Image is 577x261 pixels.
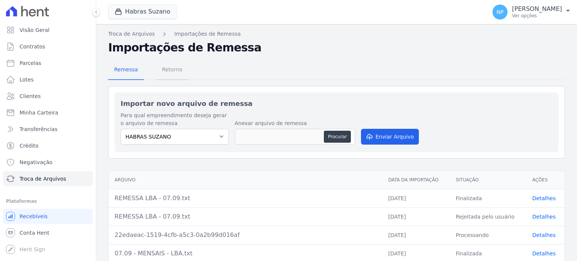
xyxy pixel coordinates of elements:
[20,229,49,237] span: Conta Hent
[3,105,93,120] a: Minha Carteira
[20,158,53,166] span: Negativação
[115,249,376,258] div: 07.09 - MENSAIS - LBA.txt
[450,171,526,189] th: Situação
[108,5,177,19] button: Habras Suzano
[361,129,419,145] button: Enviar Arquivo
[108,41,565,54] h2: Importações de Remessa
[532,195,556,201] a: Detalhes
[20,175,66,183] span: Troca de Arquivos
[121,112,229,127] label: Para qual empreendimento deseja gerar o arquivo de remessa
[20,76,34,83] span: Lotes
[20,125,57,133] span: Transferências
[382,226,450,244] td: [DATE]
[20,213,48,220] span: Recebíveis
[20,59,41,67] span: Parcelas
[450,189,526,207] td: Finalizada
[526,171,565,189] th: Ações
[108,60,144,80] a: Remessa
[115,212,376,221] div: REMESSA LBA - 07.09.txt
[512,5,562,13] p: [PERSON_NAME]
[382,171,450,189] th: Data da Importação
[512,13,562,19] p: Ver opções
[6,197,90,206] div: Plataformas
[115,231,376,240] div: 22edaeac-1519-4cfb-a5c3-0a2b99d016af
[20,26,50,34] span: Visão Geral
[532,232,556,238] a: Detalhes
[3,23,93,38] a: Visão Geral
[235,119,355,127] label: Anexar arquivo de remessa
[382,189,450,207] td: [DATE]
[497,9,504,15] span: NP
[3,72,93,87] a: Lotes
[3,89,93,104] a: Clientes
[3,155,93,170] a: Negativação
[108,30,155,38] a: Troca de Arquivos
[382,207,450,226] td: [DATE]
[157,62,187,77] span: Retorno
[3,39,93,54] a: Contratos
[20,109,58,116] span: Minha Carteira
[3,138,93,153] a: Crédito
[115,194,376,203] div: REMESSA LBA - 07.09.txt
[108,30,565,38] nav: Breadcrumb
[3,56,93,71] a: Parcelas
[110,62,142,77] span: Remessa
[3,225,93,240] a: Conta Hent
[486,2,577,23] button: NP [PERSON_NAME] Ver opções
[532,250,556,256] a: Detalhes
[3,122,93,137] a: Transferências
[20,92,41,100] span: Clientes
[156,60,189,80] a: Retorno
[121,98,553,109] h2: Importar novo arquivo de remessa
[174,30,241,38] a: Importações de Remessa
[450,207,526,226] td: Rejeitada pelo usuário
[3,171,93,186] a: Troca de Arquivos
[450,226,526,244] td: Processando
[324,131,351,143] button: Procurar
[20,142,39,149] span: Crédito
[109,171,382,189] th: Arquivo
[20,43,45,50] span: Contratos
[3,209,93,224] a: Recebíveis
[532,214,556,220] a: Detalhes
